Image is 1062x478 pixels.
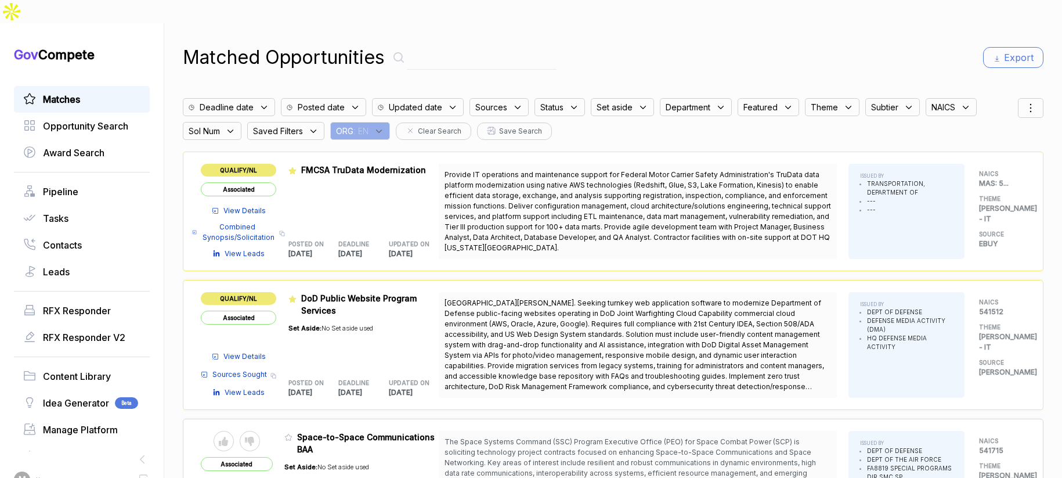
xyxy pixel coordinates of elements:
span: NAICS [931,101,955,113]
span: Associated [201,311,276,325]
span: ORG [336,125,353,137]
h5: DEADLINE [338,240,370,249]
h5: SOURCE [979,358,1025,367]
h5: SOURCE [979,230,1025,239]
li: HQ DEFENSE MEDIA ACTIVITY [867,334,953,351]
a: Manage Email [23,450,140,463]
button: Export [983,47,1043,68]
span: Content Library [43,369,111,383]
span: : EN [353,125,369,137]
span: Associated [201,182,276,196]
li: --- [867,197,953,206]
span: Opportunity Search [43,119,128,133]
span: Matches [43,92,80,106]
h5: UPDATED ON [389,240,421,249]
span: Beta [115,397,138,409]
a: Opportunity Search [23,119,140,133]
span: [GEOGRAPHIC_DATA][PERSON_NAME]. Seeking turnkey web application software to modernize Department ... [445,299,824,401]
a: Award Search [23,146,140,160]
h5: POSTED ON [288,379,320,387]
p: [DATE] [389,249,439,259]
li: --- [867,206,953,214]
p: EBUY [979,239,1025,249]
span: Contacts [43,238,82,252]
span: Saved Filters [253,125,303,137]
p: [PERSON_NAME] [979,367,1025,378]
p: [DATE] [288,387,339,398]
span: Theme [811,101,838,113]
span: Award Search [43,146,104,160]
span: DoD Public Website Program Services [301,293,417,315]
span: Sources [475,101,507,113]
h5: THEME [979,195,1025,203]
button: Save Search [477,123,552,140]
span: Status [540,101,563,113]
span: Clear Search [418,126,461,136]
a: Contacts [23,238,140,252]
a: RFX Responder [23,304,140,318]
h1: Matched Opportunities [183,44,385,71]
a: RFX Responder V2 [23,330,140,344]
h5: DEADLINE [338,379,370,387]
h5: UPDATED ON [389,379,421,387]
span: Updated date [389,101,442,113]
p: [PERSON_NAME] - IT [979,332,1025,353]
span: No Set aside used [322,324,373,332]
button: Clear Search [396,123,471,140]
a: Pipeline [23,185,140,199]
span: Manage Email [43,450,104,463]
span: Leads [43,265,70,279]
p: [DATE] [338,387,389,398]
h1: Compete [14,46,150,63]
a: Tasks [23,211,140,225]
h5: ISSUED BY [860,301,953,308]
span: RFX Responder [43,304,111,318]
span: MAS: 5 ... [979,179,1009,188]
a: Sources Sought [201,369,267,380]
span: Tasks [43,211,68,225]
p: [DATE] [338,249,389,259]
a: Matches [23,92,140,106]
li: DEPT OF DEFENSE [867,308,953,317]
span: Space-to-Space Communications BAA [297,432,435,454]
span: View Leads [225,387,265,398]
span: FMCSA TruData Modernization [301,165,426,175]
h5: POSTED ON [288,240,320,249]
a: Combined Synopsis/Solicitation [192,222,276,243]
a: Leads [23,265,140,279]
p: [DATE] [288,249,339,259]
span: Set aside [597,101,633,113]
span: Set Aside: [284,463,317,471]
h5: ISSUED BY [860,172,953,179]
li: DEPT OF THE AIR FORCE [867,455,953,464]
span: Associated [201,457,273,471]
span: No Set aside used [317,463,369,471]
span: Pipeline [43,185,78,199]
a: Manage Platform [23,423,140,437]
span: Posted date [298,101,345,113]
a: Content Library [23,369,140,383]
h5: NAICS [979,437,1025,445]
a: Idea GeneratorBeta [23,396,140,410]
span: Save Search [499,126,542,136]
span: Featured [743,101,778,113]
span: View Details [223,351,266,362]
h5: ISSUED BY [860,440,953,447]
span: Idea Generator [43,396,109,410]
span: Gov [14,47,38,62]
li: DEFENSE MEDIA ACTIVITY (DMA) [867,317,953,334]
p: 541715 [979,445,1025,456]
span: Manage Platform [43,423,118,437]
p: 541512 [979,307,1025,317]
span: Set Aside: [288,324,322,332]
h5: NAICS [979,298,1025,307]
p: [DATE] [389,387,439,398]
span: Combined Synopsis/Solicitation [201,222,276,243]
p: [PERSON_NAME] - IT [979,203,1025,224]
span: Sol Num [189,125,220,137]
span: Subtier [871,101,898,113]
h5: THEME [979,323,1025,332]
span: QUALIFY/NL [201,292,276,305]
span: Provide IT operations and maintenance support for Federal Motor Carrier Safety Administration's T... [445,170,831,252]
span: Sources Sought [212,369,267,380]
